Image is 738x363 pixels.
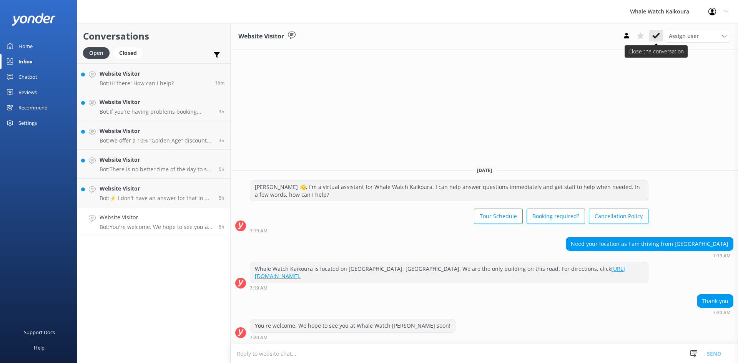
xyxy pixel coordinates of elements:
[100,213,213,222] h4: Website Visitor
[250,335,268,340] strong: 7:20 AM
[100,166,213,173] p: Bot: There is no better time of the day to see whales; they can be seen all year round.
[77,207,230,236] a: Website VisitorBot:You're welcome. We hope to see you at Whale Watch [PERSON_NAME] soon!5h
[566,237,733,250] div: Need your location as I am driving from [GEOGRAPHIC_DATA]
[713,254,731,258] strong: 7:19 AM
[77,121,230,150] a: Website VisitorBot:We offer a 10% “Golden Age” discount for passengers over 65. The discount appl...
[669,32,699,40] span: Assign user
[219,195,224,201] span: Sep 15 2025 07:57am (UTC +12:00) Pacific/Auckland
[83,48,113,57] a: Open
[83,47,110,59] div: Open
[238,31,284,41] h3: Website Visitor
[77,92,230,121] a: Website VisitorBot:If you’re having problems booking online, please email your request to [EMAIL_...
[77,150,230,179] a: Website VisitorBot:There is no better time of the day to see whales; they can be seen all year ro...
[18,38,33,54] div: Home
[250,286,268,290] strong: 7:19 AM
[697,310,733,315] div: Sep 15 2025 07:20am (UTC +12:00) Pacific/Auckland
[219,224,224,230] span: Sep 15 2025 07:20am (UTC +12:00) Pacific/Auckland
[713,310,731,315] strong: 7:20 AM
[34,340,45,355] div: Help
[250,319,455,332] div: You're welcome. We hope to see you at Whale Watch [PERSON_NAME] soon!
[100,108,213,115] p: Bot: If you’re having problems booking online, please email your request to [EMAIL_ADDRESS][DOMAI...
[100,184,213,193] h4: Website Visitor
[472,167,497,174] span: [DATE]
[527,209,585,224] button: Booking required?
[474,209,523,224] button: Tour Schedule
[566,253,733,258] div: Sep 15 2025 07:19am (UTC +12:00) Pacific/Auckland
[18,100,48,115] div: Recommend
[113,48,146,57] a: Closed
[255,265,625,280] a: [URL][DOMAIN_NAME].
[665,30,730,42] div: Assign User
[250,228,648,233] div: Sep 15 2025 07:19am (UTC +12:00) Pacific/Auckland
[12,13,56,26] img: yonder-white-logo.png
[219,137,224,144] span: Sep 15 2025 10:01am (UTC +12:00) Pacific/Auckland
[250,285,648,290] div: Sep 15 2025 07:19am (UTC +12:00) Pacific/Auckland
[18,85,37,100] div: Reviews
[219,108,224,115] span: Sep 15 2025 10:11am (UTC +12:00) Pacific/Auckland
[100,156,213,164] h4: Website Visitor
[250,335,455,340] div: Sep 15 2025 07:20am (UTC +12:00) Pacific/Auckland
[100,80,174,87] p: Bot: Hi there! How can I help?
[215,80,224,86] span: Sep 15 2025 01:01pm (UTC +12:00) Pacific/Auckland
[83,29,224,43] h2: Conversations
[100,137,213,144] p: Bot: We offer a 10% “Golden Age” discount for passengers over 65. The discount applies to the car...
[100,195,213,202] p: Bot: ⚡ I don't have an answer for that in my knowledge base. Please try and rephrase your questio...
[250,262,648,283] div: Whale Watch Kaikoura is located on [GEOGRAPHIC_DATA], [GEOGRAPHIC_DATA]. We are the only building...
[18,69,37,85] div: Chatbot
[24,325,55,340] div: Support Docs
[113,47,143,59] div: Closed
[100,224,213,230] p: Bot: You're welcome. We hope to see you at Whale Watch [PERSON_NAME] soon!
[100,127,213,135] h4: Website Visitor
[219,166,224,172] span: Sep 15 2025 08:02am (UTC +12:00) Pacific/Auckland
[77,63,230,92] a: Website VisitorBot:Hi there! How can I help?16m
[18,54,33,69] div: Inbox
[589,209,648,224] button: Cancellation Policy
[77,179,230,207] a: Website VisitorBot:⚡ I don't have an answer for that in my knowledge base. Please try and rephras...
[697,295,733,308] div: Thank you
[18,115,37,131] div: Settings
[250,229,268,233] strong: 7:19 AM
[100,70,174,78] h4: Website Visitor
[100,98,213,106] h4: Website Visitor
[250,181,648,201] div: [PERSON_NAME] 👋, I'm a virtual assistant for Whale Watch Kaikoura. I can help answer questions im...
